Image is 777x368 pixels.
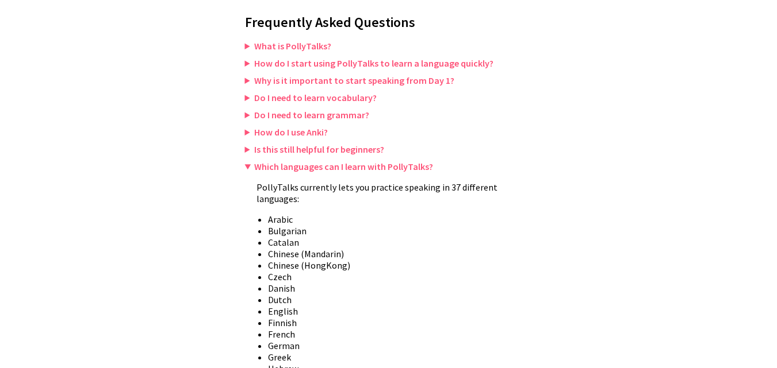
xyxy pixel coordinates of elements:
li: Czech [268,271,533,282]
li: Arabic [268,214,533,225]
li: Danish [268,282,533,294]
summary: Do I need to learn grammar? [245,109,533,121]
li: German [268,340,533,351]
summary: Why is it important to start speaking from Day 1? [245,75,533,86]
summary: Do I need to learn vocabulary? [245,92,533,103]
summary: How do I start using PollyTalks to learn a language quickly? [245,57,533,69]
summary: What is PollyTalks? [245,40,533,52]
li: Greek [268,351,533,363]
summary: Which languages can I learn with PollyTalks? [245,161,533,172]
li: Catalan [268,237,533,248]
li: Chinese (Mandarin) [268,248,533,259]
li: English [268,305,533,317]
li: French [268,328,533,340]
h1: Frequently Asked Questions [245,13,533,31]
li: Bulgarian [268,225,533,237]
summary: How do I use Anki? [245,126,533,138]
li: Finnish [268,317,533,328]
li: Dutch [268,294,533,305]
p: PollyTalks currently lets you practice speaking in 37 different languages: [257,181,533,204]
summary: Is this still helpful for beginners? [245,144,533,155]
li: Chinese (HongKong) [268,259,533,271]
